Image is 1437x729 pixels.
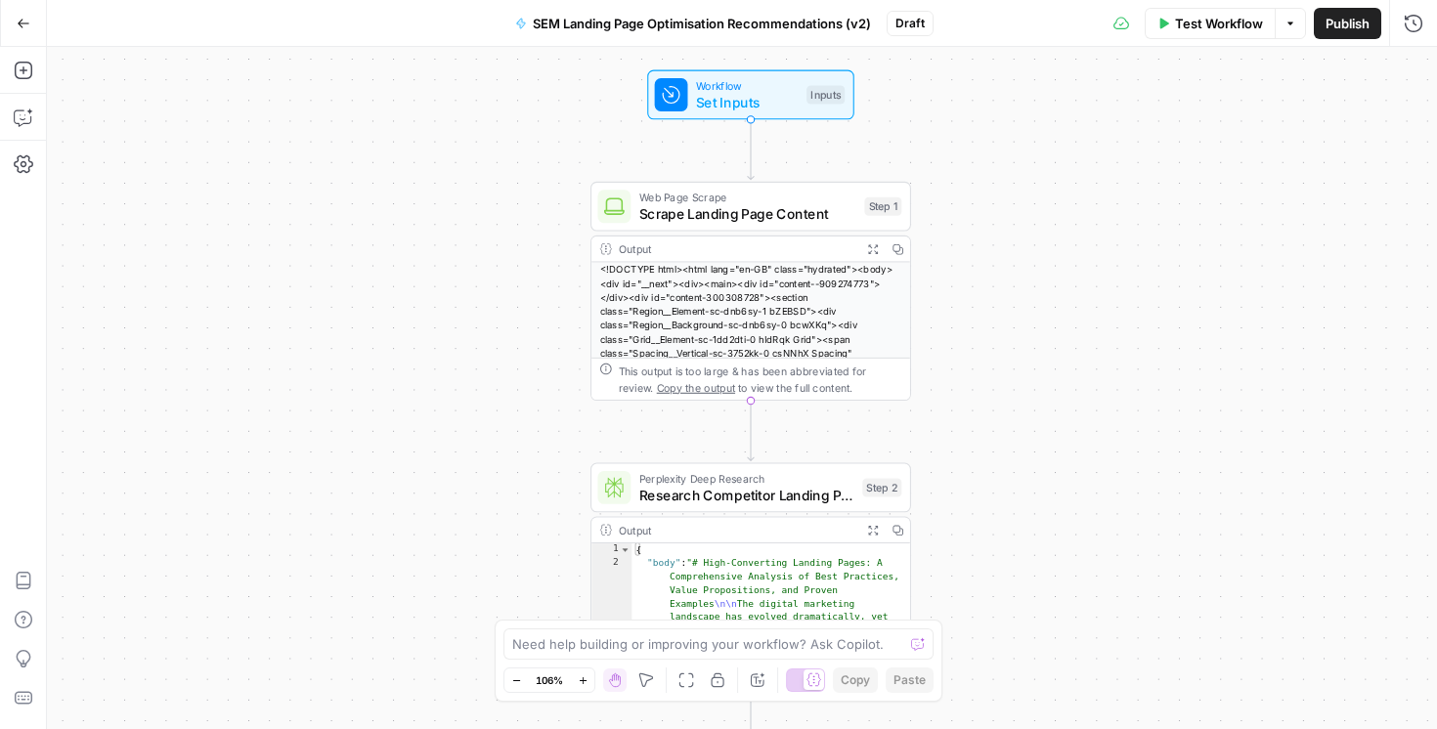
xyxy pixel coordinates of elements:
button: Copy [833,667,878,693]
span: Publish [1326,14,1370,33]
div: 1 [591,543,631,557]
button: Publish [1314,8,1381,39]
g: Edge from step_1 to step_2 [748,401,754,460]
span: Web Page Scrape [639,189,856,205]
span: Scrape Landing Page Content [639,203,856,224]
button: Test Workflow [1145,8,1275,39]
span: Workflow [696,77,799,94]
div: Output [619,522,854,538]
div: Step 1 [864,197,901,216]
div: WorkflowSet InputsInputs [590,70,911,120]
span: Copy the output [657,381,735,394]
div: Perplexity Deep ResearchResearch Competitor Landing PagesStep 2Output{ "body":"# High-Converting ... [590,463,911,682]
span: SEM Landing Page Optimisation Recommendations (v2) [533,14,871,33]
span: Draft [895,15,925,32]
div: Web Page ScrapeScrape Landing Page ContentStep 1Output<!DOCTYPE html><html lang="en-GB" class="hy... [590,182,911,401]
div: This output is too large & has been abbreviated for review. to view the full content. [619,363,902,396]
g: Edge from start to step_1 [748,119,754,179]
span: Perplexity Deep Research [639,470,854,487]
span: Research Competitor Landing Pages [639,485,854,505]
span: Copy [841,671,870,689]
span: Toggle code folding, rows 1 through 3 [620,543,631,557]
div: Step 2 [862,478,901,496]
div: Output [619,240,854,257]
span: 106% [536,672,563,688]
span: Paste [893,671,926,689]
span: Test Workflow [1175,14,1263,33]
button: SEM Landing Page Optimisation Recommendations (v2) [503,8,883,39]
span: Set Inputs [696,92,799,112]
div: Inputs [806,85,845,104]
button: Paste [886,667,934,693]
